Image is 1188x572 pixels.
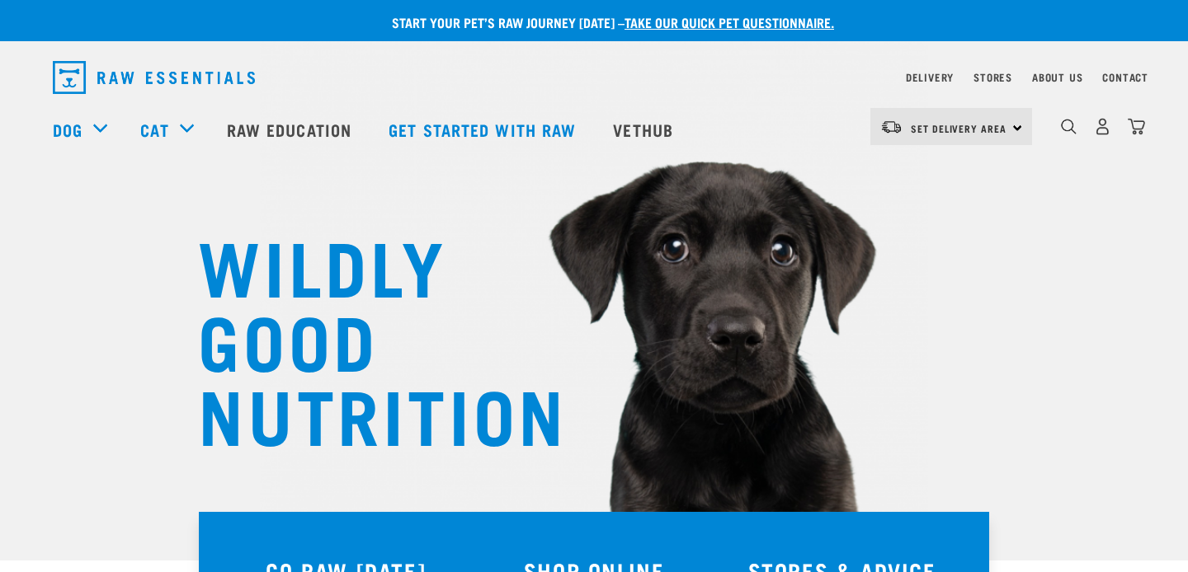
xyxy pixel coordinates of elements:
[1032,74,1082,80] a: About Us
[210,96,372,162] a: Raw Education
[906,74,954,80] a: Delivery
[40,54,1148,101] nav: dropdown navigation
[1061,119,1077,134] img: home-icon-1@2x.png
[1094,118,1111,135] img: user.png
[198,227,528,449] h1: WILDLY GOOD NUTRITION
[1128,118,1145,135] img: home-icon@2x.png
[140,117,168,142] a: Cat
[53,117,82,142] a: Dog
[372,96,596,162] a: Get started with Raw
[596,96,694,162] a: Vethub
[880,120,903,134] img: van-moving.png
[625,18,834,26] a: take our quick pet questionnaire.
[911,125,1006,131] span: Set Delivery Area
[1102,74,1148,80] a: Contact
[973,74,1012,80] a: Stores
[53,61,255,94] img: Raw Essentials Logo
